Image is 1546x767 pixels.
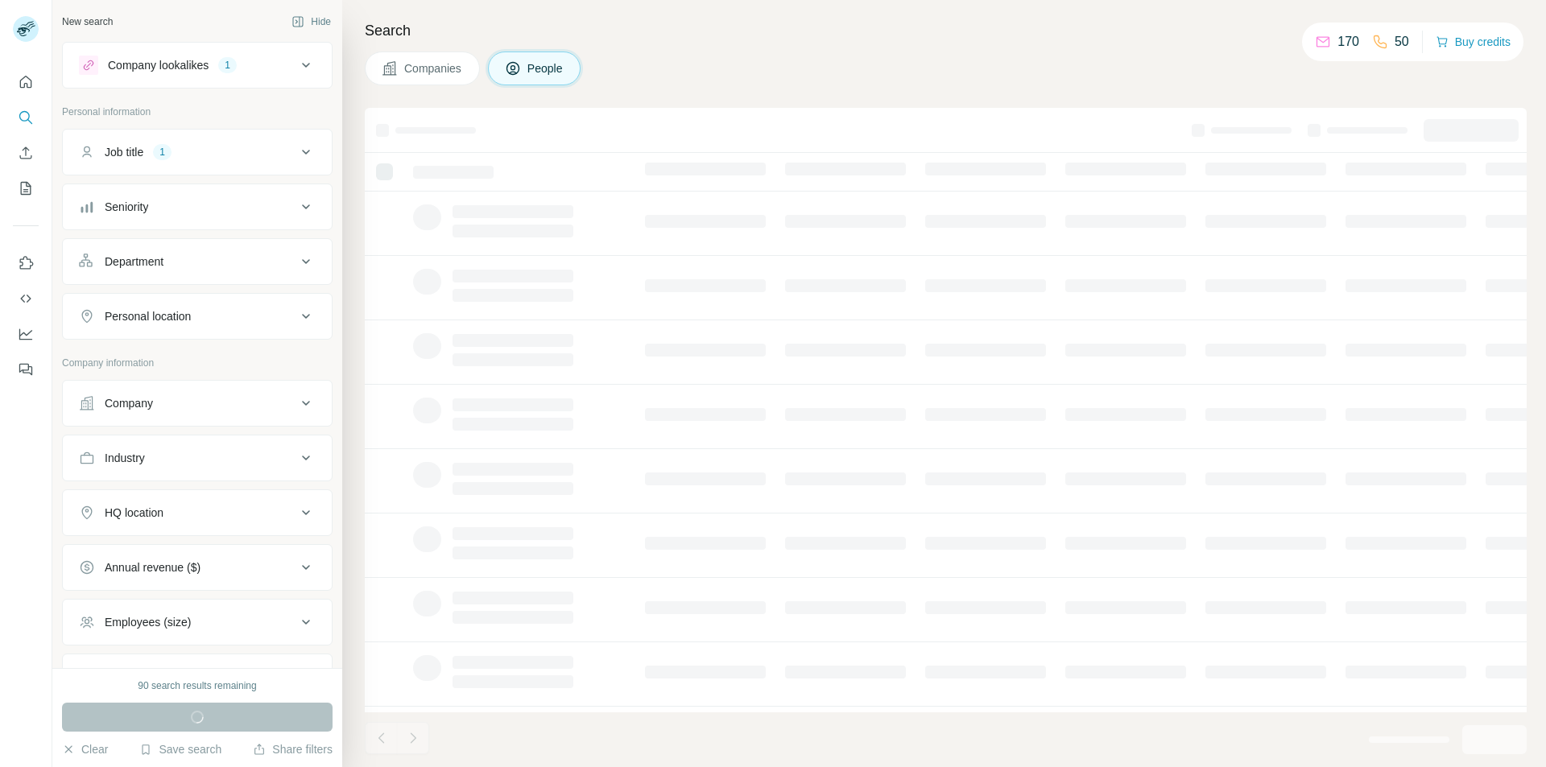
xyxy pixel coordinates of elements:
button: Clear [62,741,108,757]
button: Quick start [13,68,39,97]
span: Companies [404,60,463,76]
div: 90 search results remaining [138,678,256,693]
div: Seniority [105,199,148,215]
button: HQ location [63,493,332,532]
button: Search [13,103,39,132]
button: Department [63,242,332,281]
button: Technologies [63,658,332,696]
button: Share filters [253,741,333,757]
p: 170 [1337,32,1359,52]
div: Department [105,254,163,270]
button: Annual revenue ($) [63,548,332,587]
div: Industry [105,450,145,466]
div: New search [62,14,113,29]
button: Hide [280,10,342,34]
button: Feedback [13,355,39,384]
div: Personal location [105,308,191,324]
div: Employees (size) [105,614,191,630]
button: Buy credits [1436,31,1511,53]
button: My lists [13,174,39,203]
button: Use Surfe API [13,284,39,313]
div: 1 [218,58,237,72]
button: Employees (size) [63,603,332,641]
button: Personal location [63,297,332,336]
span: People [527,60,564,76]
button: Save search [139,741,221,757]
button: Company lookalikes1 [63,46,332,85]
button: Dashboard [13,320,39,348]
div: Company lookalikes [108,57,209,73]
div: Company [105,395,153,411]
div: Annual revenue ($) [105,559,200,575]
p: 50 [1395,32,1409,52]
div: HQ location [105,505,163,521]
button: Job title1 [63,133,332,171]
p: Personal information [62,105,333,119]
p: Company information [62,356,333,370]
button: Use Surfe on LinkedIn [13,249,39,278]
button: Industry [63,439,332,477]
div: 1 [153,145,172,159]
button: Company [63,384,332,423]
button: Seniority [63,188,332,226]
h4: Search [365,19,1527,42]
div: Job title [105,144,143,160]
button: Enrich CSV [13,138,39,167]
